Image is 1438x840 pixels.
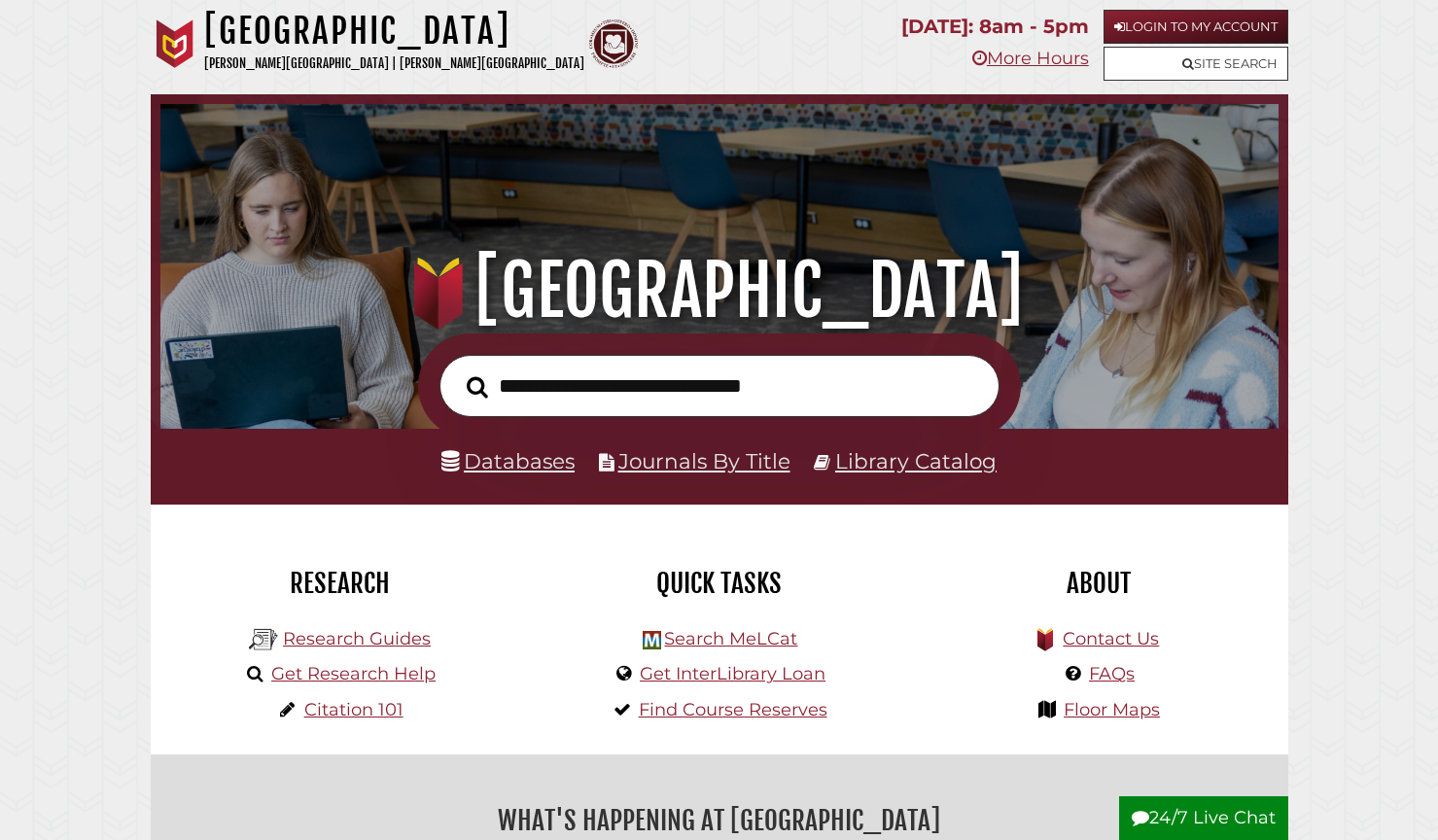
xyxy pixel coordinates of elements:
img: Calvin University [151,19,199,68]
a: Get InterLibrary Loan [640,663,825,684]
a: More Hours [972,48,1089,69]
a: Login to My Account [1104,10,1288,44]
img: Calvin Theological Seminary [589,19,638,68]
p: [DATE]: 8am - 5pm [901,10,1089,44]
a: Floor Maps [1064,699,1160,720]
p: [PERSON_NAME][GEOGRAPHIC_DATA] | [PERSON_NAME][GEOGRAPHIC_DATA] [204,52,584,75]
i: Search [467,375,488,399]
a: Get Research Help [271,663,436,684]
a: Find Course Reserves [639,699,827,720]
h1: [GEOGRAPHIC_DATA] [182,248,1257,333]
a: Site Search [1104,47,1288,81]
a: Search MeLCat [664,628,797,649]
a: Databases [441,448,575,473]
a: Research Guides [283,628,431,649]
a: Contact Us [1063,628,1159,649]
img: Hekman Library Logo [249,625,278,654]
h1: [GEOGRAPHIC_DATA] [204,10,584,52]
a: FAQs [1089,663,1135,684]
h2: Quick Tasks [544,567,894,600]
img: Hekman Library Logo [643,631,661,649]
a: Library Catalog [835,448,997,473]
h2: About [924,567,1274,600]
h2: Research [165,567,515,600]
a: Citation 101 [304,699,403,720]
button: Search [457,370,498,403]
a: Journals By Title [618,448,790,473]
